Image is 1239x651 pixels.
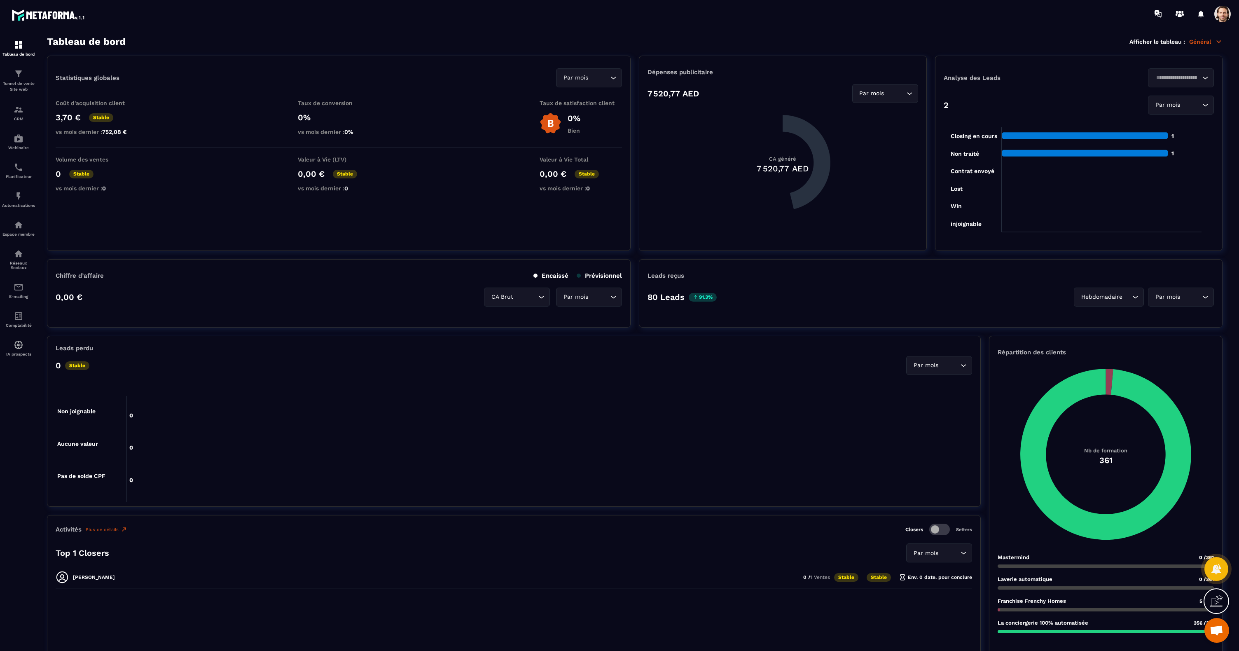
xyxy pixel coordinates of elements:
[586,185,590,192] span: 0
[69,170,94,178] p: Stable
[2,127,35,156] a: automationsautomationsWebinaire
[852,84,918,103] div: Search for option
[950,185,962,192] tspan: Lost
[950,168,994,175] tspan: Contrat envoyé
[1204,618,1229,643] div: Mở cuộc trò chuyện
[1182,101,1200,110] input: Search for option
[333,170,357,178] p: Stable
[577,272,622,279] p: Prévisionnel
[2,98,35,127] a: formationformationCRM
[906,356,972,375] div: Search for option
[14,311,23,321] img: accountant
[14,191,23,201] img: automations
[2,243,35,276] a: social-networksocial-networkRéseaux Sociaux
[2,232,35,237] p: Espace membre
[998,598,1066,604] p: Franchise Frenchy Homes
[515,293,536,302] input: Search for option
[944,74,1079,82] p: Analyse des Leads
[899,574,906,581] img: hourglass.f4cb2624.svg
[57,440,98,447] tspan: Aucune valeur
[556,68,622,87] div: Search for option
[2,145,35,150] p: Webinaire
[2,52,35,56] p: Tableau de bord
[940,361,958,370] input: Search for option
[912,549,940,558] span: Par mois
[998,576,1052,582] p: Laverie automatique
[556,288,622,307] div: Search for option
[1199,598,1214,604] span: 5 /361
[590,293,608,302] input: Search for option
[648,68,918,76] p: Dépenses publicitaire
[648,292,685,302] p: 80 Leads
[65,361,89,370] p: Stable
[56,169,61,179] p: 0
[540,169,566,179] p: 0,00 €
[867,573,891,582] p: Stable
[57,473,105,479] tspan: Pas de solde CPF
[1124,293,1130,302] input: Search for option
[56,185,138,192] p: vs mois dernier :
[886,89,905,98] input: Search for option
[56,526,82,533] p: Activités
[1153,293,1182,302] span: Par mois
[1148,96,1214,115] div: Search for option
[2,261,35,270] p: Réseaux Sociaux
[1153,73,1200,82] input: Search for option
[998,349,1214,356] p: Répartition des clients
[56,112,81,122] p: 3,70 €
[1199,576,1214,582] span: 0 /361
[1079,293,1124,302] span: Hebdomadaire
[14,249,23,259] img: social-network
[1148,288,1214,307] div: Search for option
[484,288,550,307] div: Search for option
[56,74,119,82] p: Statistiques globales
[344,129,353,135] span: 0%
[489,293,515,302] span: CA Brut
[834,573,858,582] p: Stable
[47,36,126,47] h3: Tableau de bord
[950,220,981,227] tspan: injoignable
[344,185,348,192] span: 0
[1148,68,1214,87] div: Search for option
[56,344,93,352] p: Leads perdu
[14,105,23,115] img: formation
[944,100,949,110] p: 2
[14,282,23,292] img: email
[298,185,380,192] p: vs mois dernier :
[298,112,380,122] p: 0%
[121,526,127,533] img: narrow-up-right-o.6b7c60e2.svg
[1199,555,1214,560] span: 0 /361
[956,527,972,532] p: Setters
[102,129,127,135] span: 752,08 €
[950,203,961,209] tspan: Win
[561,293,590,302] span: Par mois
[102,185,106,192] span: 0
[906,543,972,562] div: Search for option
[86,526,127,533] a: Plus de détails
[540,156,622,163] p: Valeur à Vie Total
[561,73,590,82] span: Par mois
[2,305,35,334] a: accountantaccountantComptabilité
[858,89,886,98] span: Par mois
[56,100,138,106] p: Coût d'acquisition client
[2,81,35,92] p: Tunnel de vente Site web
[12,7,86,22] img: logo
[940,549,958,558] input: Search for option
[899,574,972,581] p: Env. 0 date. pour conclure
[689,293,717,302] p: 91.3%
[14,162,23,172] img: scheduler
[2,174,35,179] p: Planificateur
[2,63,35,98] a: formationformationTunnel de vente Site web
[14,340,23,350] img: automations
[56,156,138,163] p: Volume des ventes
[298,156,380,163] p: Valeur à Vie (LTV)
[950,133,997,140] tspan: Closing en cours
[2,203,35,208] p: Automatisations
[56,272,104,279] p: Chiffre d’affaire
[648,89,699,98] p: 7 520,77 AED
[905,527,923,532] p: Closers
[56,361,61,370] p: 0
[73,574,115,580] p: [PERSON_NAME]
[56,129,138,135] p: vs mois dernier :
[14,69,23,79] img: formation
